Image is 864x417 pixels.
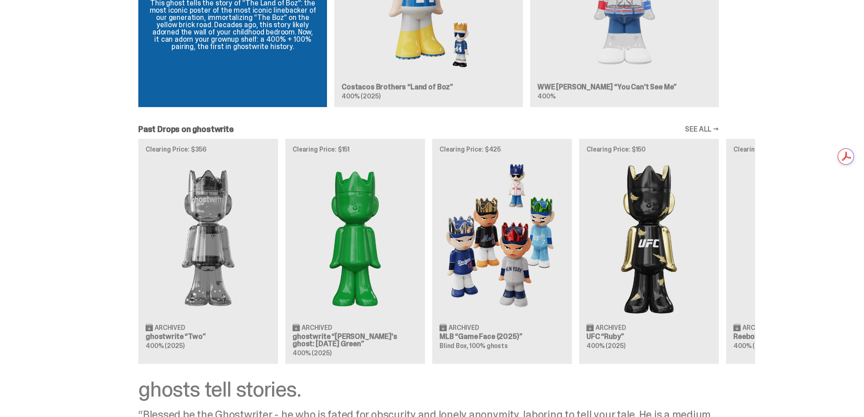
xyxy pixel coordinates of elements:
h3: Reebok “Court Victory” [733,333,859,340]
span: 400% (2025) [733,342,772,350]
h3: UFC “Ruby” [586,333,712,340]
h3: Costacos Brothers “Land of Boz” [342,83,516,91]
h3: ghostwrite “Two” [146,333,271,340]
p: Clearing Price: $151 [293,146,418,152]
span: Archived [155,324,185,331]
a: Clearing Price: $425 Game Face (2025) Archived [432,139,572,364]
span: 400% (2025) [342,92,380,100]
h2: Past Drops on ghostwrite [138,125,234,133]
span: 400% (2025) [146,342,184,350]
img: Game Face (2025) [439,160,565,316]
img: Court Victory [733,160,859,316]
span: 100% ghosts [469,342,508,350]
p: Clearing Price: $100 [733,146,859,152]
a: Clearing Price: $150 Ruby Archived [579,139,719,364]
p: Clearing Price: $425 [439,146,565,152]
h3: ghostwrite “[PERSON_NAME]'s ghost: [DATE] Green” [293,333,418,348]
img: Two [146,160,271,316]
span: Archived [302,324,332,331]
img: Ruby [586,160,712,316]
a: Clearing Price: $151 Schrödinger's ghost: Sunday Green Archived [285,139,425,364]
span: 400% [537,92,555,100]
a: SEE ALL → [685,126,719,133]
span: 400% (2025) [293,349,331,357]
span: Archived [449,324,479,331]
h3: MLB “Game Face (2025)” [439,333,565,340]
span: Archived [596,324,626,331]
h3: WWE [PERSON_NAME] “You Can't See Me” [537,83,712,91]
span: Archived [742,324,773,331]
div: ghosts tell stories. [138,378,719,400]
p: Clearing Price: $150 [586,146,712,152]
img: Schrödinger's ghost: Sunday Green [293,160,418,316]
p: Clearing Price: $356 [146,146,271,152]
span: 400% (2025) [586,342,625,350]
a: Clearing Price: $356 Two Archived [138,139,278,364]
span: Blind Box, [439,342,469,350]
